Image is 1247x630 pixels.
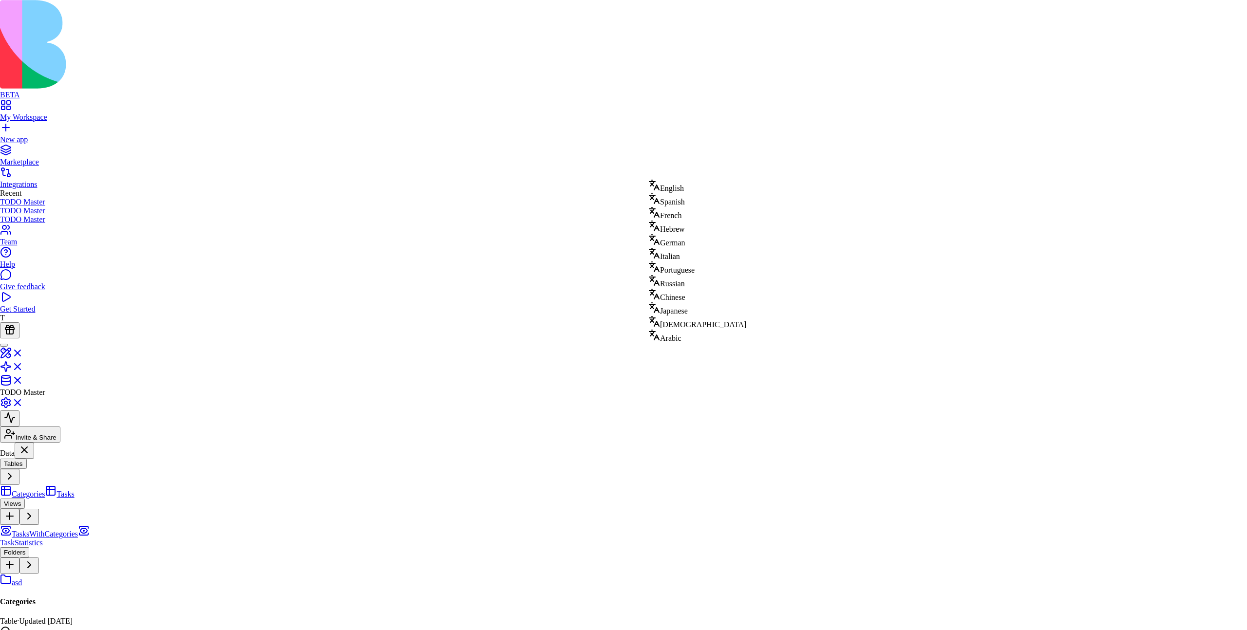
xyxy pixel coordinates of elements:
span: Italian [660,252,680,260]
span: Japanese [660,307,688,315]
span: French [660,211,681,220]
span: Chinese [660,293,685,301]
span: Russian [660,279,685,288]
span: Hebrew [660,225,685,233]
span: [DEMOGRAPHIC_DATA] [660,320,746,329]
span: English [660,184,684,192]
span: Spanish [660,198,685,206]
span: German [660,239,685,247]
span: Portuguese [660,266,695,274]
span: Arabic [660,334,681,342]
